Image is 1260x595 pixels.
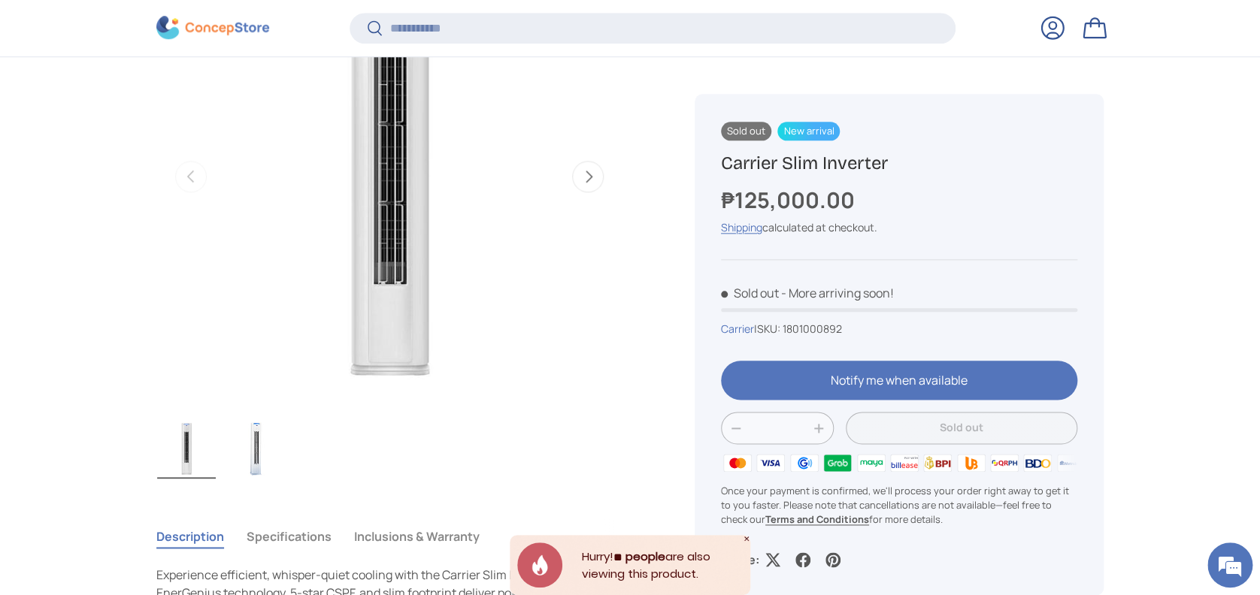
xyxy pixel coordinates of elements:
[954,452,987,474] img: ubp
[721,322,754,336] a: Carrier
[854,452,887,474] img: maya
[783,322,842,336] span: 1801000892
[781,285,894,301] p: - More arriving soon!
[721,185,859,215] strong: ₱125,000.00
[721,219,1077,235] div: calculated at checkout.
[157,418,216,479] img: carrier-aura-slim-floor-mounted-inverter-aircon-full-view-concepstore.ph
[354,519,480,554] button: Inclusions & Warranty
[888,452,921,474] img: billease
[921,452,954,474] img: bpi
[757,322,780,336] span: SKU:
[226,418,285,479] img: https://concepstore.ph/products/carrier-slim-inverter
[721,152,1077,175] h1: Carrier Slim Inverter
[988,452,1021,474] img: qrph
[156,17,269,40] img: ConcepStore
[777,122,840,140] span: New arrival
[721,285,779,301] span: Sold out
[721,484,1077,527] p: Once your payment is confirmed, we'll process your order right away to get it to you faster. Plea...
[247,519,332,554] button: Specifications
[721,452,754,474] img: master
[743,535,750,542] div: Close
[846,412,1077,445] button: Sold out
[1021,452,1054,474] img: bdo
[754,322,842,336] span: |
[788,452,821,474] img: gcash
[1055,452,1088,474] img: metrobank
[721,122,771,140] span: Sold out
[156,519,224,554] button: Description
[765,512,869,526] a: Terms and Conditions
[754,452,787,474] img: visa
[821,452,854,474] img: grabpay
[721,220,762,234] a: Shipping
